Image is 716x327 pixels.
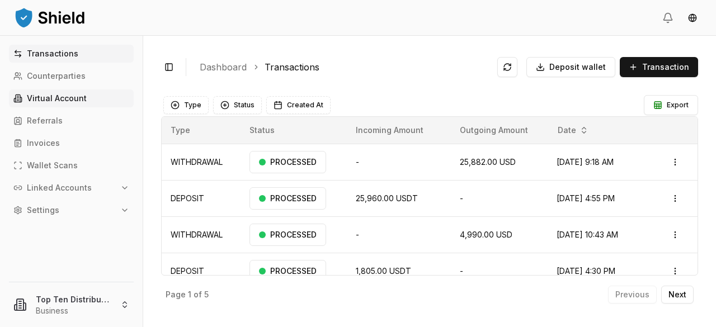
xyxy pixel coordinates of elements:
button: Linked Accounts [9,179,134,197]
p: Referrals [27,117,63,125]
p: Settings [27,206,59,214]
span: 25,882.00 USD [460,157,516,167]
div: PROCESSED [249,224,326,246]
p: Next [668,291,686,298]
button: Deposit wallet [526,57,615,77]
p: Linked Accounts [27,184,92,192]
p: Counterparties [27,72,86,80]
button: Status [213,96,262,114]
span: Created At [287,101,323,110]
th: Outgoing Amount [451,117,548,144]
th: Status [241,117,347,144]
img: ShieldPay Logo [13,6,86,29]
button: Top Ten DistributorBusiness [4,287,138,323]
span: - [460,266,463,276]
span: [DATE] 10:43 AM [557,230,618,239]
div: PROCESSED [249,260,326,282]
span: - [356,157,359,167]
span: 25,960.00 USDT [356,193,418,203]
a: Transactions [9,45,134,63]
button: Settings [9,201,134,219]
td: DEPOSIT [162,253,241,289]
p: 5 [204,291,209,298]
p: Business [36,305,111,316]
span: [DATE] 9:18 AM [557,157,614,167]
p: Wallet Scans [27,162,78,169]
a: Counterparties [9,67,134,85]
p: Invoices [27,139,60,147]
div: PROCESSED [249,151,326,173]
p: Top Ten Distributor [36,293,111,305]
p: of [194,291,202,298]
button: Export [644,95,698,115]
span: - [460,193,463,203]
button: Type [163,96,209,114]
span: 4,990.00 USD [460,230,512,239]
p: Transactions [27,50,78,58]
span: - [356,230,359,239]
button: Date [553,121,593,139]
a: Dashboard [200,60,247,74]
th: Incoming Amount [347,117,451,144]
td: DEPOSIT [162,180,241,216]
span: Transaction [642,61,689,73]
a: Transactions [265,60,319,74]
span: 1,805.00 USDT [356,266,411,276]
a: Wallet Scans [9,157,134,174]
td: WITHDRAWAL [162,144,241,180]
nav: breadcrumb [200,60,488,74]
p: Virtual Account [27,94,87,102]
a: Referrals [9,112,134,130]
span: Deposit wallet [549,61,606,73]
p: Page [166,291,186,298]
div: PROCESSED [249,187,326,210]
td: WITHDRAWAL [162,216,241,253]
button: Transaction [620,57,698,77]
span: [DATE] 4:30 PM [557,266,615,276]
th: Type [162,117,241,144]
button: Created At [266,96,331,114]
p: 1 [188,291,191,298]
a: Invoices [9,134,134,152]
button: Next [661,286,694,304]
a: Virtual Account [9,89,134,107]
span: [DATE] 4:55 PM [557,193,615,203]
